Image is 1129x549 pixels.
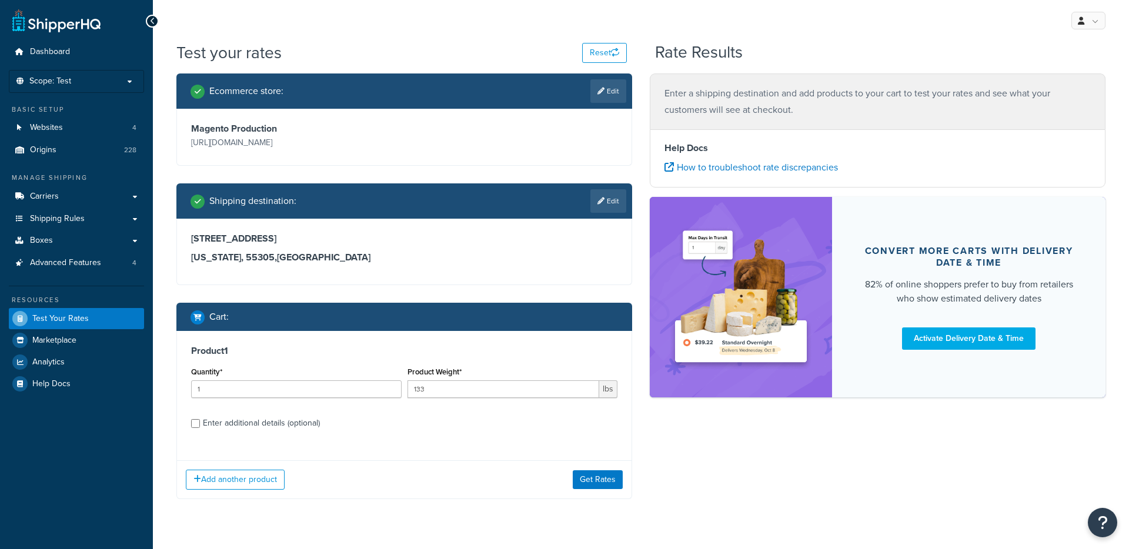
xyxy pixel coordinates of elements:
a: Advanced Features4 [9,252,144,274]
span: Advanced Features [30,258,101,268]
a: Activate Delivery Date & Time [902,327,1036,350]
span: Origins [30,145,56,155]
input: 0.0 [191,380,402,398]
li: Advanced Features [9,252,144,274]
div: Enter additional details (optional) [203,415,320,431]
li: Websites [9,117,144,139]
p: [URL][DOMAIN_NAME] [191,135,402,151]
a: Marketplace [9,330,144,351]
span: Scope: Test [29,76,71,86]
h2: Ecommerce store : [209,86,283,96]
input: 0.00 [407,380,600,398]
div: Basic Setup [9,105,144,115]
span: lbs [599,380,617,398]
h3: Product 1 [191,345,617,357]
a: Help Docs [9,373,144,394]
span: Shipping Rules [30,214,85,224]
a: Websites4 [9,117,144,139]
a: Origins228 [9,139,144,161]
button: Reset [582,43,627,63]
h2: Rate Results [655,43,743,62]
div: 82% of online shoppers prefer to buy from retailers who show estimated delivery dates [860,277,1077,306]
input: Enter additional details (optional) [191,419,200,428]
a: Analytics [9,352,144,373]
h3: [US_STATE], 55305 , [GEOGRAPHIC_DATA] [191,252,617,263]
li: Origins [9,139,144,161]
h4: Help Docs [664,141,1091,155]
span: 4 [132,258,136,268]
span: Marketplace [32,336,76,346]
span: Websites [30,123,63,133]
img: feature-image-ddt-36eae7f7280da8017bfb280eaccd9c446f90b1fe08728e4019434db127062ab4.png [667,215,814,380]
p: Enter a shipping destination and add products to your cart to test your rates and see what your c... [664,85,1091,118]
span: 228 [124,145,136,155]
h1: Test your rates [176,41,282,64]
h3: [STREET_ADDRESS] [191,233,617,245]
span: Help Docs [32,379,71,389]
a: Test Your Rates [9,308,144,329]
div: Manage Shipping [9,173,144,183]
h2: Shipping destination : [209,196,296,206]
span: Analytics [32,357,65,367]
div: Resources [9,295,144,305]
a: Boxes [9,230,144,252]
label: Product Weight* [407,367,462,376]
span: 4 [132,123,136,133]
button: Open Resource Center [1088,508,1117,537]
a: Shipping Rules [9,208,144,230]
div: Convert more carts with delivery date & time [860,245,1077,269]
a: Carriers [9,186,144,207]
a: Dashboard [9,41,144,63]
h3: Magento Production [191,123,402,135]
span: Carriers [30,192,59,202]
span: Test Your Rates [32,314,89,324]
span: Boxes [30,236,53,246]
a: How to troubleshoot rate discrepancies [664,160,838,174]
span: Dashboard [30,47,70,57]
h2: Cart : [209,312,229,322]
button: Add another product [186,470,285,490]
a: Edit [590,189,626,213]
a: Edit [590,79,626,103]
label: Quantity* [191,367,222,376]
button: Get Rates [573,470,623,489]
